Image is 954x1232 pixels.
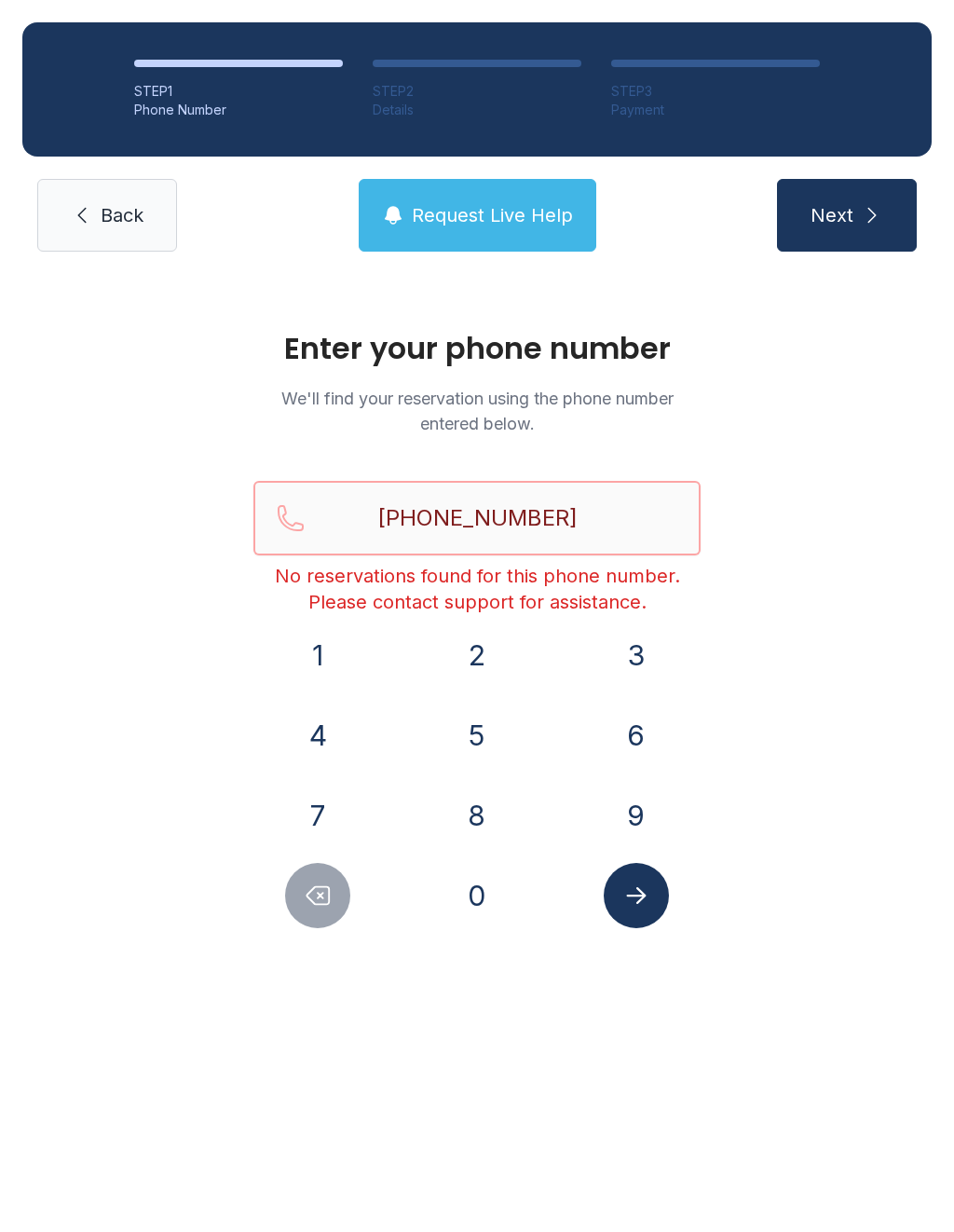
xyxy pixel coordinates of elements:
[604,703,669,768] button: 6
[604,783,669,848] button: 9
[604,863,669,928] button: Submit lookup form
[412,202,573,228] span: Request Live Help
[134,101,343,119] div: Phone Number
[373,101,581,119] div: Details
[444,623,510,688] button: 2
[285,623,350,688] button: 1
[101,202,143,228] span: Back
[444,703,510,768] button: 5
[611,101,820,119] div: Payment
[253,481,701,555] input: Reservation phone number
[611,82,820,101] div: STEP 3
[134,82,343,101] div: STEP 1
[285,783,350,848] button: 7
[373,82,581,101] div: STEP 2
[811,202,853,228] span: Next
[444,863,510,928] button: 0
[444,783,510,848] button: 8
[253,334,701,363] h1: Enter your phone number
[604,623,669,688] button: 3
[253,563,701,615] div: No reservations found for this phone number. Please contact support for assistance.
[253,386,701,436] p: We'll find your reservation using the phone number entered below.
[285,703,350,768] button: 4
[285,863,350,928] button: Delete number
